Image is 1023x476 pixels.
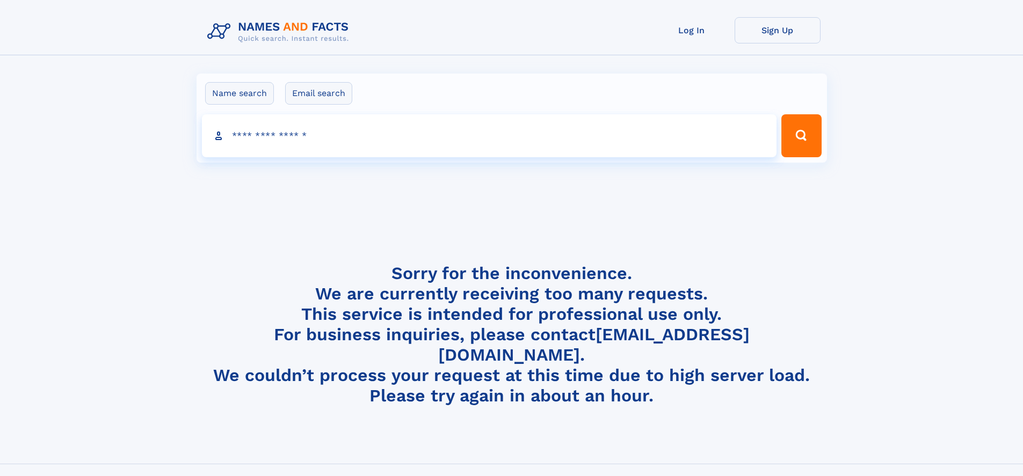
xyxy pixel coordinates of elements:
[438,324,750,365] a: [EMAIL_ADDRESS][DOMAIN_NAME]
[203,17,358,46] img: Logo Names and Facts
[202,114,777,157] input: search input
[649,17,735,43] a: Log In
[735,17,821,43] a: Sign Up
[203,263,821,406] h4: Sorry for the inconvenience. We are currently receiving too many requests. This service is intend...
[781,114,821,157] button: Search Button
[285,82,352,105] label: Email search
[205,82,274,105] label: Name search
